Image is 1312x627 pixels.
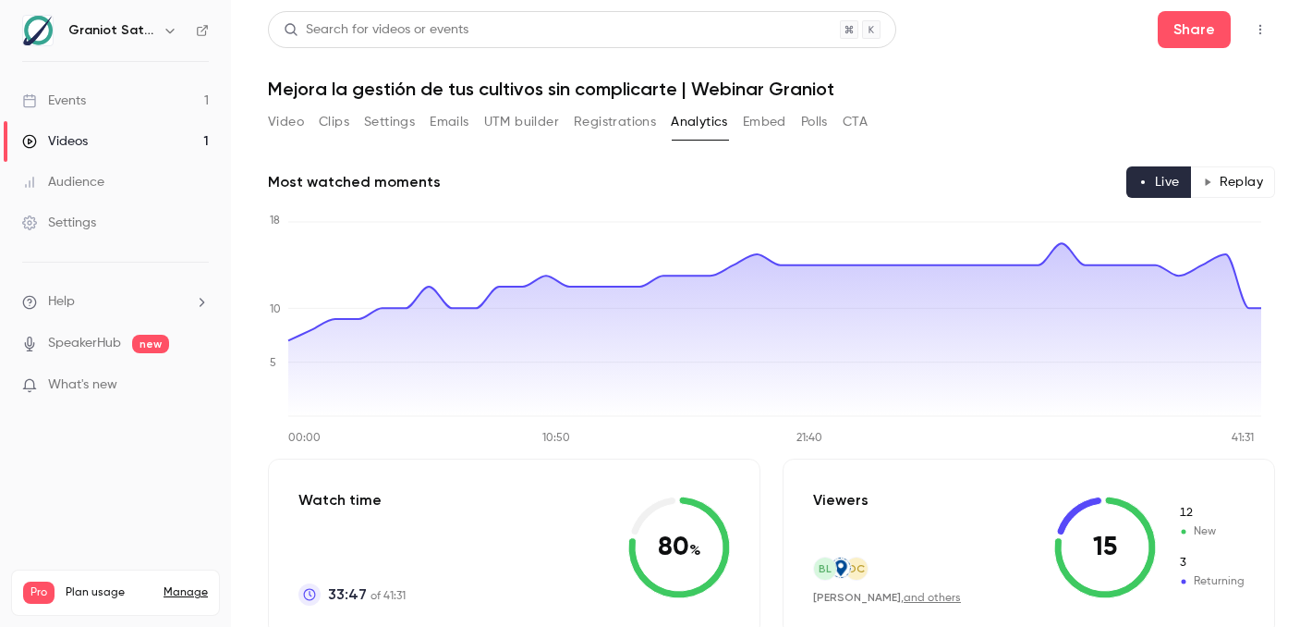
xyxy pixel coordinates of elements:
a: and others [904,593,961,604]
div: Audience [22,173,104,191]
tspan: 18 [270,215,280,227]
span: Pro [23,582,55,604]
span: What's new [48,375,117,395]
button: UTM builder [484,107,559,137]
tspan: 00:00 [288,433,321,444]
div: Videos [22,132,88,151]
p: of 41:31 [328,584,406,606]
a: SpeakerHub [48,334,121,353]
button: Video [268,107,304,137]
button: Replay [1191,166,1275,198]
button: Settings [364,107,415,137]
span: 33:47 [328,584,367,606]
li: help-dropdown-opener [22,292,209,312]
button: Share [1158,11,1231,48]
div: Search for videos or events [284,20,468,40]
h1: Mejora la gestión de tus cultivos sin complicarte | Webinar Graniot [268,78,1275,100]
span: New [1178,505,1245,522]
button: Top Bar Actions [1245,15,1275,44]
button: Polls [801,107,828,137]
span: Returning [1178,573,1245,590]
tspan: 5 [270,358,276,369]
img: Graniot Satellite Technologies SL [23,16,53,45]
h6: Graniot Satellite Technologies SL [68,21,155,40]
span: DC [848,560,865,577]
span: Plan usage [66,585,152,600]
span: Returning [1178,555,1245,572]
img: graniot.com [831,558,851,578]
div: , [813,590,961,606]
div: Settings [22,214,96,232]
button: Live [1126,166,1192,198]
p: Watch time [298,489,406,511]
span: Help [48,292,75,312]
span: [PERSON_NAME] [813,591,901,604]
tspan: 10 [270,304,281,315]
tspan: 21:40 [796,433,822,444]
a: Manage [164,585,208,600]
span: bl [819,560,832,577]
tspan: 10:50 [542,433,570,444]
div: Events [22,92,86,110]
button: Analytics [671,107,728,137]
h2: Most watched moments [268,171,441,193]
button: Emails [430,107,468,137]
button: Registrations [574,107,656,137]
button: Clips [319,107,349,137]
button: CTA [843,107,868,137]
p: Viewers [813,489,869,511]
button: Embed [743,107,786,137]
span: new [132,335,169,353]
span: New [1178,523,1245,540]
tspan: 41:31 [1232,433,1254,444]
